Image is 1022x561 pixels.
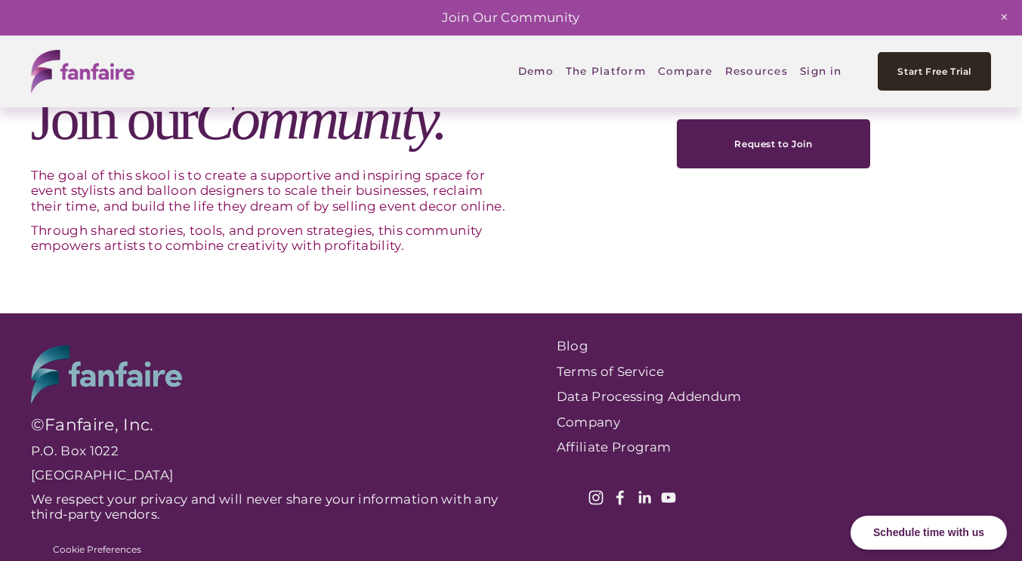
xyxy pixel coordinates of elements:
[31,492,506,522] p: We respect your privacy and will never share your information with any third-party vendors.
[557,364,870,379] a: Terms of Service
[45,538,149,561] section: Manage previously selected cookie options
[31,443,506,458] p: P.O. Box 1022
[557,389,870,404] a: Data Processing Addendum
[566,54,646,88] a: folder dropdown
[31,168,507,214] p: The goal of this skool is to create a supportive and inspiring space for event stylists and ballo...
[658,54,713,88] a: Compare
[557,338,870,353] a: Blog
[557,415,870,430] a: Company
[31,223,507,254] p: Through shared stories, tools, and proven strategies, this community empowers artists to combine ...
[800,54,842,88] a: Sign in
[661,490,676,505] a: YouTube
[31,467,506,482] p: [GEOGRAPHIC_DATA]
[725,54,788,88] a: folder dropdown
[588,490,604,505] a: Instagram
[613,490,628,505] a: Facebook
[851,516,1007,550] div: Schedule time with us
[518,54,554,88] a: Demo
[31,50,135,93] img: fanfaire
[31,86,445,152] span: Join our
[31,415,506,434] p: ©Fanfaire, Inc.
[725,55,788,88] span: Resources
[878,52,991,91] a: Start Free Trial
[53,544,141,555] button: Cookie Preferences
[566,55,646,88] span: The Platform
[637,490,652,505] a: LinkedIn
[557,439,870,455] a: Affiliate Program
[677,119,870,169] a: Request to Join
[195,86,444,152] em: Community.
